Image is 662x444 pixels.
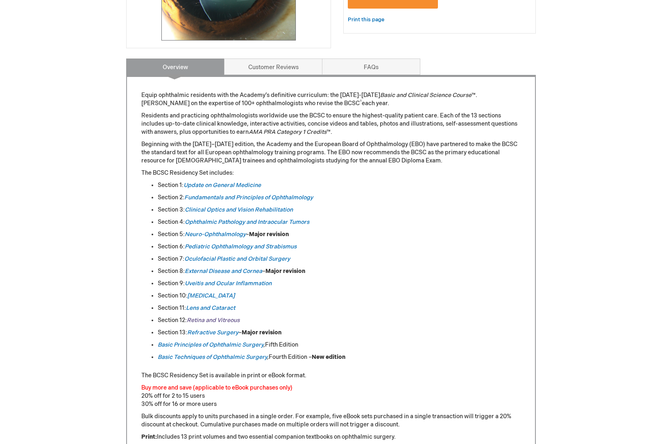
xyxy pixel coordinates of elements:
li: Section 11: [158,304,521,312]
li: Section 9: [158,279,521,288]
li: Section 13: – [158,329,521,337]
strong: Major revision [242,329,281,336]
li: Section 8: – [158,267,521,275]
em: , [263,341,265,348]
p: Includes 13 print volumes and two essential companion textbooks on ophthalmic surgery. [141,433,521,441]
a: Lens and Cataract [186,304,235,311]
a: Pediatric Ophthalmology and Strabismus [185,243,297,250]
p: Beginning with the [DATE]–[DATE] edition, the Academy and the European Board of Ophthalmology (EB... [141,140,521,165]
a: Overview [126,59,224,75]
li: Fourth Edition – [158,353,521,361]
a: Customer Reviews [224,59,322,75]
p: Residents and practicing ophthalmologists worldwide use the BCSC to ensure the highest-quality pa... [141,112,521,136]
a: Retina and Vitreous [187,317,240,324]
strong: Major revision [249,231,289,238]
a: Oculofacial Plastic and Orbital Surgery [184,255,290,262]
p: The BCSC Residency Set includes: [141,169,521,177]
em: Basic and Clinical Science Course [380,92,472,99]
li: Fifth Edition [158,341,521,349]
a: FAQs [322,59,420,75]
li: Section 1: [158,181,521,189]
li: Section 6: [158,243,521,251]
p: Bulk discounts apply to units purchased in a single order. For example, five eBook sets purchased... [141,412,521,429]
li: Section 12: [158,316,521,325]
a: Basic Techniques of Ophthalmic Surgery [158,354,267,361]
a: [MEDICAL_DATA] [187,292,235,299]
a: Update on General Medicine [184,182,261,189]
a: Uveitis and Ocular Inflammation [185,280,272,287]
sup: ® [360,99,362,104]
strong: Major revision [265,268,305,275]
a: Print this page [348,15,384,25]
em: AMA PRA Category 1 Credits [249,128,326,135]
a: Fundamentals and Principles of Ophthalmology [184,194,313,201]
li: Section 5: – [158,230,521,239]
strong: New edition [312,354,345,361]
font: Buy more and save (applicable to eBook purchases only) [141,384,292,391]
a: Clinical Optics and Vision Rehabilitation [185,206,293,213]
li: Section 4: [158,218,521,226]
a: Refractive Surgery [187,329,238,336]
li: Section 7: [158,255,521,263]
li: Section 10: [158,292,521,300]
strong: Print: [141,433,157,440]
p: 20% off for 2 to 15 users 30% off for 16 or more users [141,384,521,408]
li: Section 3: [158,206,521,214]
a: Ophthalmic Pathology and Intraocular Tumors [185,219,309,225]
a: Basic Principles of Ophthalmic Surgery [158,341,263,348]
a: Neuro-Ophthalmology [185,231,246,238]
a: External Disease and Cornea [185,268,262,275]
p: Equip ophthalmic residents with the Academy’s definitive curriculum: the [DATE]-[DATE] ™. [PERSON... [141,91,521,108]
p: The BCSC Residency Set is available in print or eBook format. [141,372,521,380]
li: Section 2: [158,194,521,202]
em: , [158,354,269,361]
